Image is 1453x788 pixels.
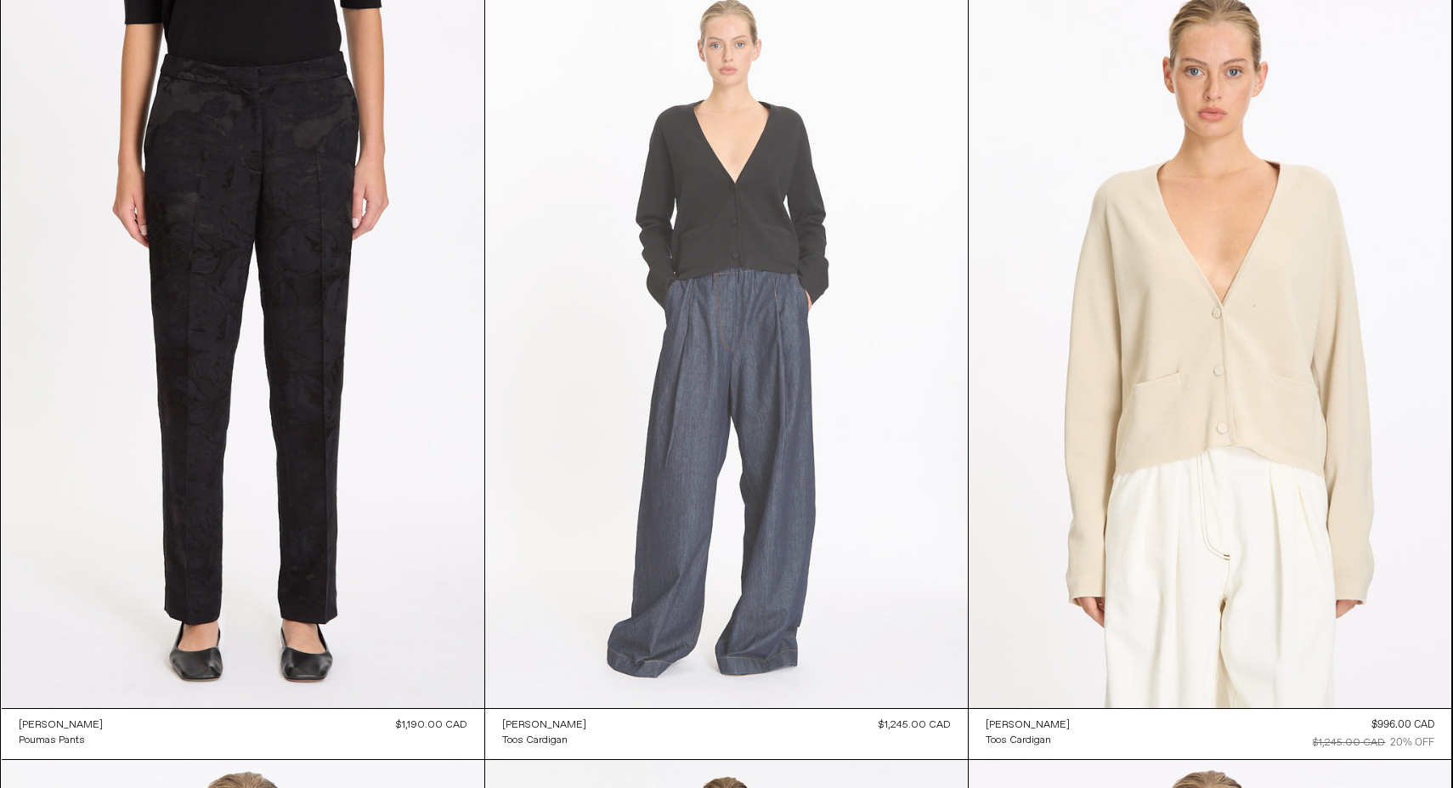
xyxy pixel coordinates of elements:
[1313,735,1385,751] div: $1,245.00 CAD
[19,718,103,733] div: [PERSON_NAME]
[19,734,85,748] div: Poumas Pants
[502,717,586,733] a: [PERSON_NAME]
[986,734,1051,748] div: Toos Cardigan
[502,718,586,733] div: [PERSON_NAME]
[502,734,568,748] div: Toos Cardigan
[1371,717,1434,733] div: $996.00 CAD
[986,733,1070,748] a: Toos Cardigan
[986,717,1070,733] a: [PERSON_NAME]
[19,733,103,748] a: Poumas Pants
[502,733,586,748] a: Toos Cardigan
[396,717,467,733] div: $1,190.00 CAD
[19,717,103,733] a: [PERSON_NAME]
[1390,735,1434,751] div: 20% OFF
[986,718,1070,733] div: [PERSON_NAME]
[879,717,951,733] div: $1,245.00 CAD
